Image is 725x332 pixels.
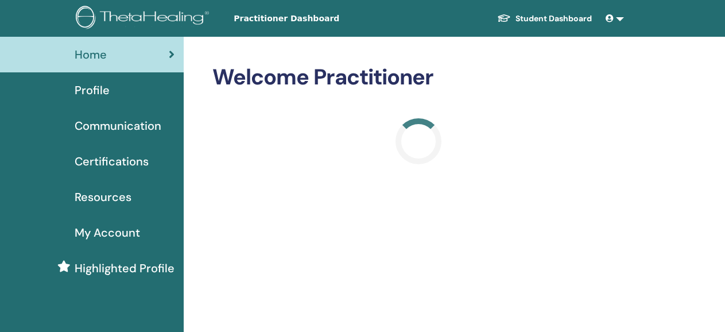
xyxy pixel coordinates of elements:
span: Certifications [75,153,149,170]
span: Communication [75,117,161,134]
a: Student Dashboard [488,8,601,29]
img: graduation-cap-white.svg [497,13,511,23]
h2: Welcome Practitioner [212,64,624,91]
span: Resources [75,188,131,206]
img: logo.png [76,6,213,32]
span: Highlighted Profile [75,260,175,277]
span: Profile [75,82,110,99]
span: Practitioner Dashboard [234,13,406,25]
span: My Account [75,224,140,241]
span: Home [75,46,107,63]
